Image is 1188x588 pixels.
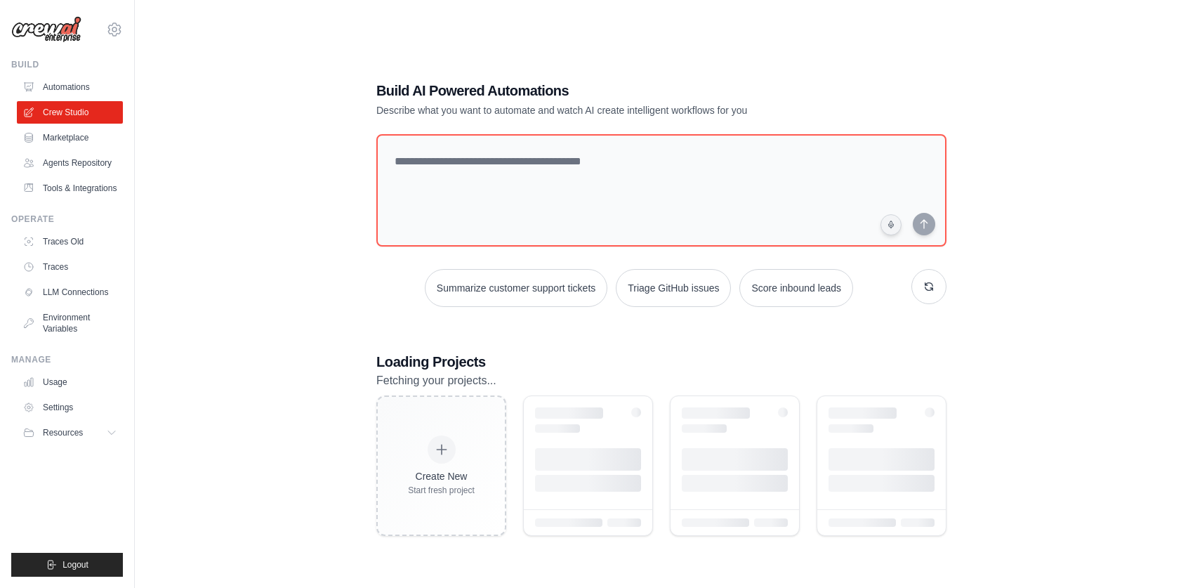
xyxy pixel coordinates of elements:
[376,372,946,390] p: Fetching your projects...
[739,269,853,307] button: Score inbound leads
[376,103,848,117] p: Describe what you want to automate and watch AI create intelligent workflows for you
[17,230,123,253] a: Traces Old
[408,469,475,483] div: Create New
[17,281,123,303] a: LLM Connections
[911,269,946,304] button: Get new suggestions
[17,256,123,278] a: Traces
[17,177,123,200] a: Tools & Integrations
[11,16,81,43] img: Logo
[17,76,123,98] a: Automations
[17,101,123,124] a: Crew Studio
[408,485,475,496] div: Start fresh project
[17,306,123,340] a: Environment Variables
[880,214,902,235] button: Click to speak your automation idea
[376,352,946,372] h3: Loading Projects
[11,59,123,70] div: Build
[17,396,123,419] a: Settings
[43,427,83,438] span: Resources
[62,559,88,570] span: Logout
[616,269,731,307] button: Triage GitHub issues
[17,371,123,393] a: Usage
[11,553,123,577] button: Logout
[11,354,123,365] div: Manage
[17,126,123,149] a: Marketplace
[376,81,848,100] h1: Build AI Powered Automations
[17,152,123,174] a: Agents Repository
[425,269,607,307] button: Summarize customer support tickets
[17,422,123,444] button: Resources
[11,214,123,225] div: Operate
